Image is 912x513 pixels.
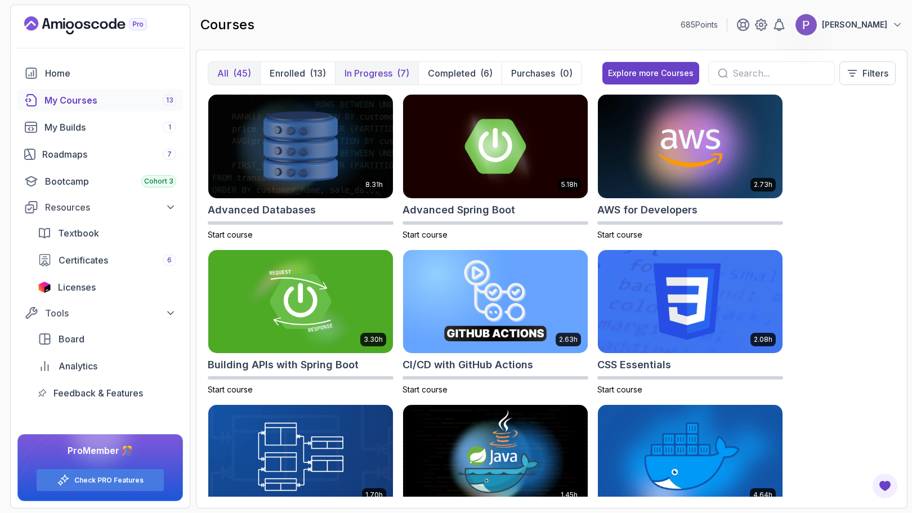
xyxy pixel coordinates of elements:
[17,116,183,139] a: builds
[428,66,476,80] p: Completed
[561,490,578,499] p: 1.45h
[53,386,143,400] span: Feedback & Features
[166,96,173,105] span: 13
[44,121,176,134] div: My Builds
[598,250,783,354] img: CSS Essentials card
[167,256,172,265] span: 6
[44,93,176,107] div: My Courses
[365,490,383,499] p: 1.70h
[167,150,172,159] span: 7
[208,250,393,354] img: Building APIs with Spring Boot card
[208,95,393,198] img: Advanced Databases card
[59,332,84,346] span: Board
[335,62,418,84] button: In Progress(7)
[364,335,383,344] p: 3.30h
[597,230,642,239] span: Start course
[602,62,699,84] button: Explore more Courses
[45,200,176,214] div: Resources
[397,66,409,80] div: (7)
[345,66,392,80] p: In Progress
[365,180,383,189] p: 8.31h
[233,66,251,80] div: (45)
[31,276,183,298] a: licenses
[31,222,183,244] a: textbook
[38,282,51,293] img: jetbrains icon
[862,66,888,80] p: Filters
[403,357,533,373] h2: CI/CD with GitHub Actions
[403,95,588,198] img: Advanced Spring Boot card
[560,66,573,80] div: (0)
[59,253,108,267] span: Certificates
[168,123,171,132] span: 1
[42,148,176,161] div: Roadmaps
[31,355,183,377] a: analytics
[17,170,183,193] a: bootcamp
[31,249,183,271] a: certificates
[260,62,335,84] button: Enrolled(13)
[403,230,448,239] span: Start course
[403,202,515,218] h2: Advanced Spring Boot
[871,472,898,499] button: Open Feedback Button
[31,382,183,404] a: feedback
[45,175,176,188] div: Bootcamp
[45,66,176,80] div: Home
[24,16,173,34] a: Landing page
[17,89,183,111] a: courses
[208,202,316,218] h2: Advanced Databases
[822,19,887,30] p: [PERSON_NAME]
[31,328,183,350] a: board
[17,197,183,217] button: Resources
[608,68,694,79] div: Explore more Courses
[208,385,253,394] span: Start course
[208,230,253,239] span: Start course
[597,357,671,373] h2: CSS Essentials
[732,66,825,80] input: Search...
[144,177,173,186] span: Cohort 3
[270,66,305,80] p: Enrolled
[598,405,783,508] img: Docker For Professionals card
[17,143,183,166] a: roadmaps
[403,405,588,508] img: Docker for Java Developers card
[418,62,502,84] button: Completed(6)
[753,490,772,499] p: 4.64h
[795,14,817,35] img: user profile image
[597,202,698,218] h2: AWS for Developers
[559,335,578,344] p: 2.63h
[208,62,260,84] button: All(45)
[561,180,578,189] p: 5.18h
[681,19,718,30] p: 685 Points
[839,61,896,85] button: Filters
[310,66,326,80] div: (13)
[200,16,254,34] h2: courses
[502,62,582,84] button: Purchases(0)
[208,405,393,508] img: Database Design & Implementation card
[598,95,783,198] img: AWS for Developers card
[17,62,183,84] a: home
[217,66,229,80] p: All
[511,66,555,80] p: Purchases
[74,476,144,485] a: Check PRO Features
[480,66,493,80] div: (6)
[754,335,772,344] p: 2.08h
[17,303,183,323] button: Tools
[403,385,448,394] span: Start course
[208,357,359,373] h2: Building APIs with Spring Boot
[59,359,97,373] span: Analytics
[795,14,903,36] button: user profile image[PERSON_NAME]
[36,469,164,492] button: Check PRO Features
[58,280,96,294] span: Licenses
[754,180,772,189] p: 2.73h
[597,385,642,394] span: Start course
[45,306,176,320] div: Tools
[403,250,588,354] img: CI/CD with GitHub Actions card
[58,226,99,240] span: Textbook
